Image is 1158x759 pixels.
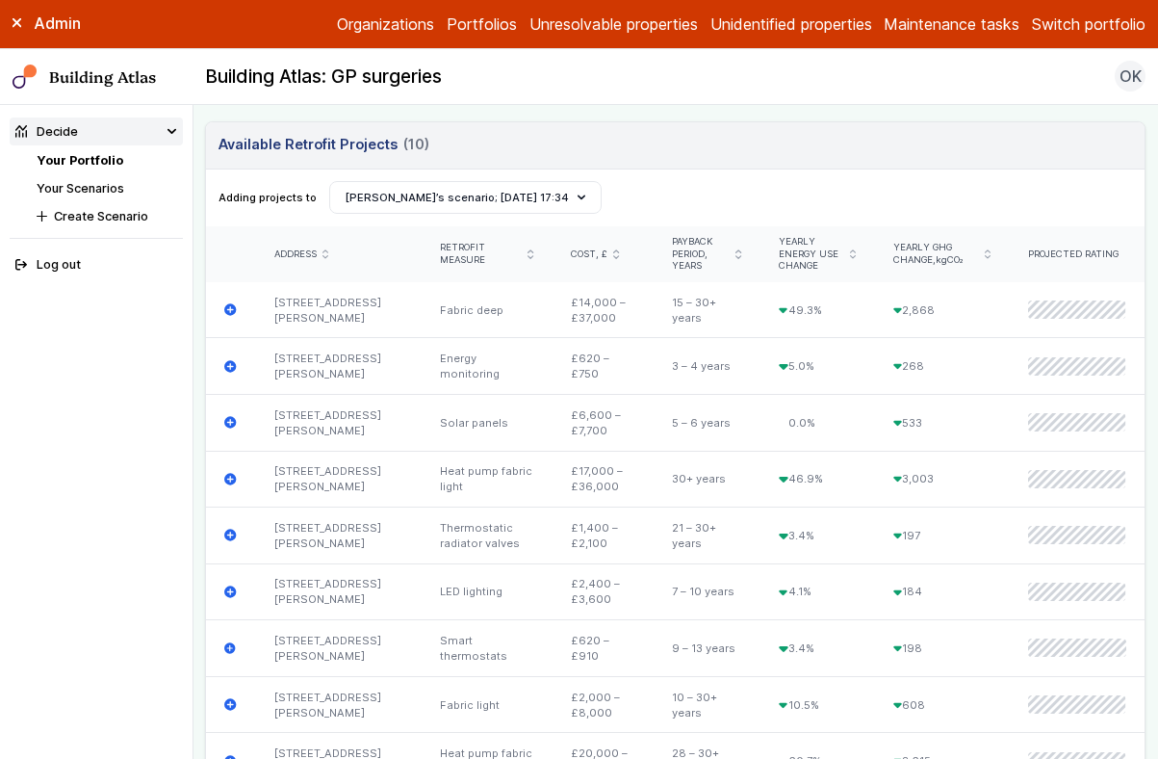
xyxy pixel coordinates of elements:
[936,254,964,265] span: kgCO₂
[10,118,183,145] summary: Decide
[875,620,1010,677] div: 198
[422,451,553,508] div: Heat pump fabric light
[875,394,1010,451] div: 533
[760,620,874,677] div: 3.4%
[553,451,654,508] div: £17,000 – £36,000
[654,676,761,733] div: 10 – 30+ years
[654,338,761,395] div: 3 – 4 years
[422,676,553,733] div: Fabric light
[255,282,422,338] div: [STREET_ADDRESS][PERSON_NAME]
[553,563,654,620] div: £2,400 – £3,600
[422,338,553,395] div: Energy monitoring
[422,620,553,677] div: Smart thermostats
[654,620,761,677] div: 9 – 13 years
[274,249,317,261] span: Address
[255,508,422,564] div: [STREET_ADDRESS][PERSON_NAME]
[760,394,874,451] div: 0.0%
[255,563,422,620] div: [STREET_ADDRESS][PERSON_NAME]
[875,508,1010,564] div: 197
[219,134,429,155] h3: Available Retrofit Projects
[654,508,761,564] div: 21 – 30+ years
[440,242,522,267] span: Retrofit measure
[893,242,979,267] span: Yearly GHG change,
[875,563,1010,620] div: 184
[1032,13,1145,36] button: Switch portfolio
[779,236,843,273] span: Yearly energy use change
[447,13,517,36] a: Portfolios
[654,563,761,620] div: 7 – 10 years
[15,122,78,141] div: Decide
[672,236,730,273] span: Payback period, years
[553,394,654,451] div: £6,600 – £7,700
[403,134,429,155] span: (10)
[553,282,654,338] div: £14,000 – £37,000
[571,249,607,261] span: Cost, £
[529,13,698,36] a: Unresolvable properties
[760,282,874,338] div: 49.3%
[760,676,874,733] div: 10.5%
[329,181,603,214] button: [PERSON_NAME]’s scenario; [DATE] 17:34
[10,251,183,279] button: Log out
[422,282,553,338] div: Fabric deep
[760,338,874,395] div: 5.0%
[553,508,654,564] div: £1,400 – £2,100
[884,13,1019,36] a: Maintenance tasks
[422,563,553,620] div: LED lighting
[422,508,553,564] div: Thermostatic radiator valves
[205,65,442,90] h2: Building Atlas: GP surgeries
[1115,61,1145,92] button: OK
[875,676,1010,733] div: 608
[255,338,422,395] div: [STREET_ADDRESS][PERSON_NAME]
[553,620,654,677] div: £620 – £910
[875,451,1010,508] div: 3,003
[875,282,1010,338] div: 2,868
[13,65,38,90] img: main-0bbd2752.svg
[875,338,1010,395] div: 268
[255,451,422,508] div: [STREET_ADDRESS][PERSON_NAME]
[1119,65,1142,88] span: OK
[255,620,422,677] div: [STREET_ADDRESS][PERSON_NAME]
[219,190,317,205] span: Adding projects to
[553,338,654,395] div: £620 – £750
[760,451,874,508] div: 46.9%
[31,202,183,230] button: Create Scenario
[654,451,761,508] div: 30+ years
[37,181,124,196] a: Your Scenarios
[654,282,761,338] div: 15 – 30+ years
[654,394,761,451] div: 5 – 6 years
[255,676,422,733] div: [STREET_ADDRESS][PERSON_NAME]
[37,153,123,168] a: Your Portfolio
[1028,249,1126,261] div: Projected rating
[760,563,874,620] div: 4.1%
[422,394,553,451] div: Solar panels
[255,394,422,451] div: [STREET_ADDRESS][PERSON_NAME]
[337,13,434,36] a: Organizations
[760,508,874,564] div: 3.4%
[710,13,872,36] a: Unidentified properties
[553,676,654,733] div: £2,000 – £8,000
